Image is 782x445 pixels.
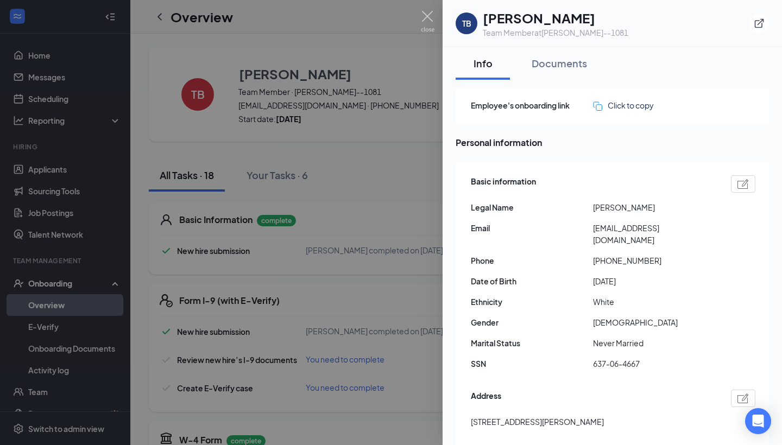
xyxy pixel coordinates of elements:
span: White [593,296,715,308]
span: Legal Name [471,201,593,213]
button: ExternalLink [749,14,769,33]
span: Date of Birth [471,275,593,287]
svg: ExternalLink [754,18,765,29]
span: Employee's onboarding link [471,99,593,111]
img: click-to-copy.71757273a98fde459dfc.svg [593,101,602,111]
span: [STREET_ADDRESS][PERSON_NAME] [471,416,604,428]
h1: [PERSON_NAME] [483,9,628,27]
div: Info [466,56,499,70]
span: Ethnicity [471,296,593,308]
span: Gender [471,316,593,328]
span: SSN [471,358,593,370]
span: [DATE] [593,275,715,287]
span: Basic information [471,175,536,193]
span: [PERSON_NAME] [593,201,715,213]
div: Open Intercom Messenger [745,408,771,434]
span: Never Married [593,337,715,349]
div: Team Member at [PERSON_NAME]--1081 [483,27,628,38]
button: Click to copy [593,99,654,111]
span: [EMAIL_ADDRESS][DOMAIN_NAME] [593,222,715,246]
span: Personal information [456,136,769,149]
span: Address [471,390,501,407]
div: Documents [532,56,587,70]
span: Marital Status [471,337,593,349]
span: [DEMOGRAPHIC_DATA] [593,316,715,328]
span: Email [471,222,593,234]
span: Phone [471,255,593,266]
span: 637-06-4667 [593,358,715,370]
span: [PHONE_NUMBER] [593,255,715,266]
div: TB [462,18,471,29]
